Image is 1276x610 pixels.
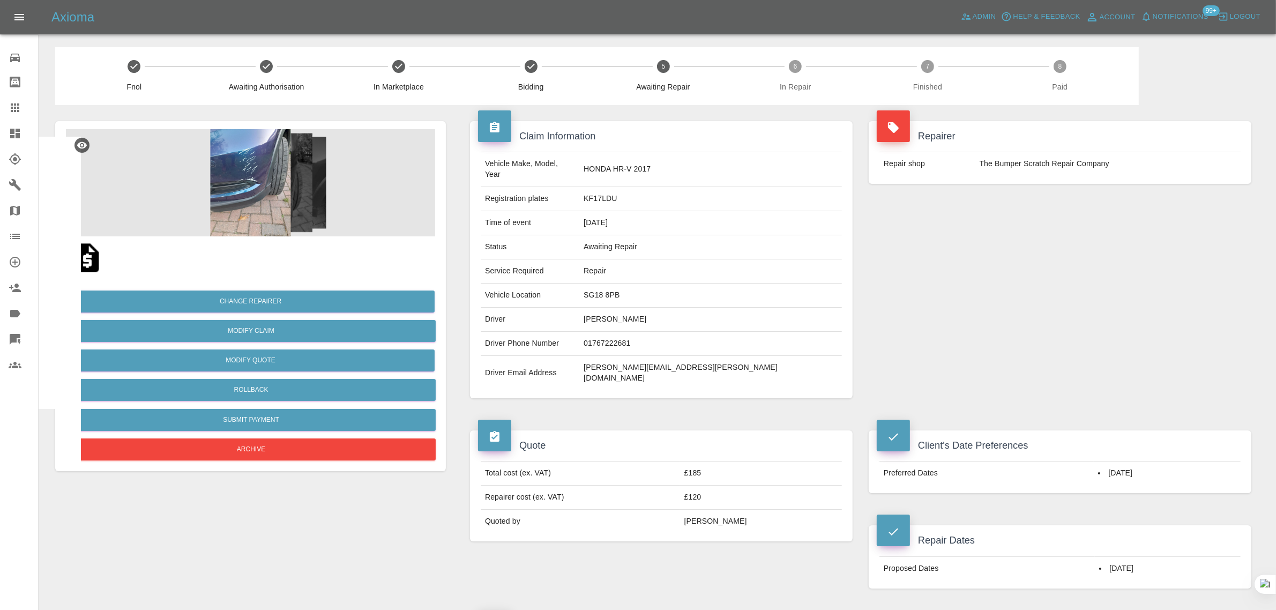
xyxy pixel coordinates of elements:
[1215,9,1263,25] button: Logout
[205,81,329,92] span: Awaiting Authorisation
[478,438,845,453] h4: Quote
[877,533,1243,548] h4: Repair Dates
[680,510,842,533] td: [PERSON_NAME]
[66,409,436,431] button: Submit Payment
[66,379,436,401] button: Rollback
[1099,563,1236,574] li: [DATE]
[866,81,990,92] span: Finished
[481,332,579,356] td: Driver Phone Number
[469,81,593,92] span: Bidding
[481,152,579,187] td: Vehicle Make, Model, Year
[579,235,842,259] td: Awaiting Repair
[579,187,842,211] td: KF17LDU
[579,332,842,356] td: 01767222681
[51,9,94,26] h5: Axioma
[877,129,1243,144] h4: Repairer
[926,63,930,70] text: 7
[973,11,996,23] span: Admin
[66,129,435,236] img: b551b1f2-ade3-443f-9028-277083497bcd
[601,81,725,92] span: Awaiting Repair
[975,152,1241,176] td: The Bumper Scratch Repair Company
[579,152,842,187] td: HONDA HR-V 2017
[66,320,436,342] a: Modify Claim
[998,9,1083,25] button: Help & Feedback
[579,284,842,308] td: SG18 8PB
[579,356,842,390] td: [PERSON_NAME][EMAIL_ADDRESS][PERSON_NAME][DOMAIN_NAME]
[70,241,105,275] img: qt_1SAPjxA4aDea5wMjAULWGGrH
[1058,63,1062,70] text: 8
[481,462,680,486] td: Total cost (ex. VAT)
[481,486,680,510] td: Repairer cost (ex. VAT)
[958,9,999,25] a: Admin
[1083,9,1138,26] a: Account
[72,81,196,92] span: Fnol
[579,259,842,284] td: Repair
[66,349,435,371] button: Modify Quote
[481,308,579,332] td: Driver
[481,356,579,390] td: Driver Email Address
[794,63,797,70] text: 6
[481,187,579,211] td: Registration plates
[481,211,579,235] td: Time of event
[579,211,842,235] td: [DATE]
[1230,11,1260,23] span: Logout
[879,152,975,176] td: Repair shop
[337,81,461,92] span: In Marketplace
[481,284,579,308] td: Vehicle Location
[66,438,436,460] button: Archive
[680,462,842,486] td: £185
[1098,468,1236,479] li: [DATE]
[481,235,579,259] td: Status
[998,81,1122,92] span: Paid
[1138,9,1211,25] button: Notifications
[481,510,680,533] td: Quoted by
[661,63,665,70] text: 5
[579,308,842,332] td: [PERSON_NAME]
[734,81,857,92] span: In Repair
[877,438,1243,453] h4: Client's Date Preferences
[1153,11,1208,23] span: Notifications
[6,4,32,30] button: Open drawer
[1100,11,1136,24] span: Account
[879,556,1095,580] td: Proposed Dates
[680,486,842,510] td: £120
[481,259,579,284] td: Service Required
[1203,5,1220,16] span: 99+
[478,129,845,144] h4: Claim Information
[66,291,435,313] button: Change Repairer
[879,462,1094,485] td: Preferred Dates
[1013,11,1080,23] span: Help & Feedback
